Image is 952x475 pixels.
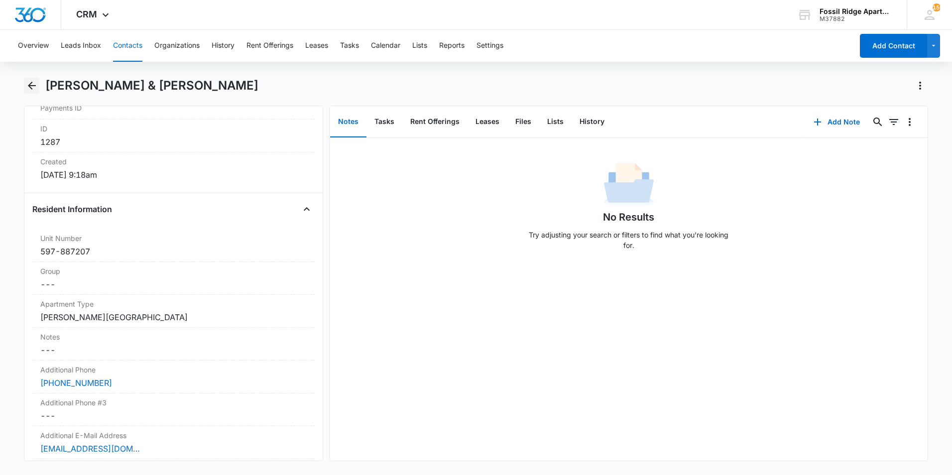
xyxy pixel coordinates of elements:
[820,7,892,15] div: account name
[40,430,307,441] label: Additional E-Mail Address
[40,123,307,134] dt: ID
[804,110,870,134] button: Add Note
[32,152,315,185] div: Created[DATE] 9:18am
[40,233,307,243] label: Unit Number
[366,107,402,137] button: Tasks
[371,30,400,62] button: Calendar
[40,332,307,342] label: Notes
[40,299,307,309] label: Apartment Type
[40,377,112,389] a: [PHONE_NUMBER]
[154,30,200,62] button: Organizations
[572,107,612,137] button: History
[412,30,427,62] button: Lists
[933,3,941,11] div: notifications count
[305,30,328,62] button: Leases
[40,103,107,113] dt: Payments ID
[113,30,142,62] button: Contacts
[246,30,293,62] button: Rent Offerings
[40,443,140,455] a: [EMAIL_ADDRESS][DOMAIN_NAME]
[18,30,49,62] button: Overview
[40,397,307,408] label: Additional Phone #3
[40,169,307,181] dd: [DATE] 9:18am
[299,201,315,217] button: Close
[40,278,307,290] dd: ---
[32,229,315,262] div: Unit Number597-887207
[507,107,539,137] button: Files
[40,364,307,375] label: Additional Phone
[870,114,886,130] button: Search...
[439,30,465,62] button: Reports
[24,78,39,94] button: Back
[32,97,315,119] div: Payments ID
[32,360,315,393] div: Additional Phone[PHONE_NUMBER]
[76,9,97,19] span: CRM
[476,30,503,62] button: Settings
[61,30,101,62] button: Leads Inbox
[40,136,307,148] dd: 1287
[912,78,928,94] button: Actions
[40,410,307,422] dd: ---
[32,262,315,295] div: Group---
[539,107,572,137] button: Lists
[524,230,733,250] p: Try adjusting your search or filters to find what you’re looking for.
[933,3,941,11] span: 156
[40,245,307,257] div: 597-887207
[32,328,315,360] div: Notes---
[32,426,315,459] div: Additional E-Mail Address[EMAIL_ADDRESS][DOMAIN_NAME]
[330,107,366,137] button: Notes
[860,34,927,58] button: Add Contact
[820,15,892,22] div: account id
[40,311,307,323] div: [PERSON_NAME][GEOGRAPHIC_DATA]
[40,266,307,276] label: Group
[40,156,307,167] dt: Created
[32,203,112,215] h4: Resident Information
[45,78,258,93] h1: [PERSON_NAME] & [PERSON_NAME]
[212,30,235,62] button: History
[468,107,507,137] button: Leases
[32,393,315,426] div: Additional Phone #3---
[886,114,902,130] button: Filters
[340,30,359,62] button: Tasks
[40,344,307,356] dd: ---
[402,107,468,137] button: Rent Offerings
[32,295,315,328] div: Apartment Type[PERSON_NAME][GEOGRAPHIC_DATA]
[32,119,315,152] div: ID1287
[604,160,654,210] img: No Data
[902,114,918,130] button: Overflow Menu
[603,210,654,225] h1: No Results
